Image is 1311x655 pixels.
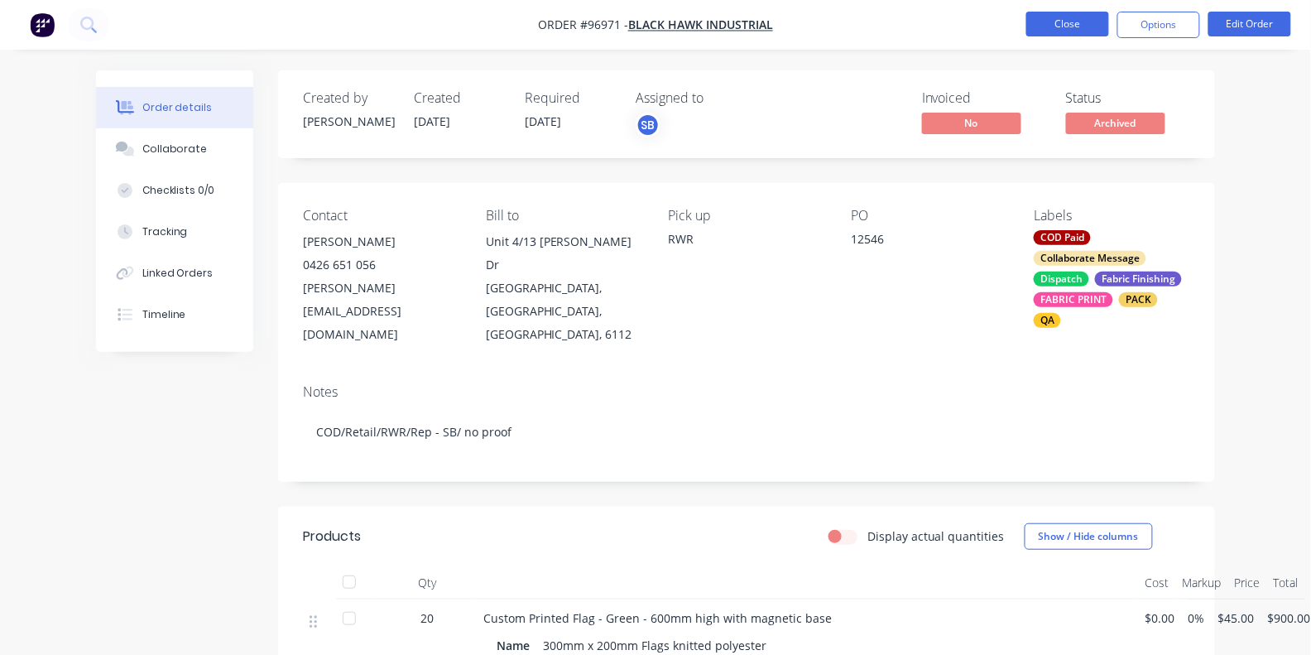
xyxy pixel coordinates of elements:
[142,183,215,198] div: Checklists 0/0
[303,277,459,346] div: [PERSON_NAME][EMAIL_ADDRESS][DOMAIN_NAME]
[142,266,214,281] div: Linked Orders
[96,211,253,253] button: Tracking
[142,142,208,157] div: Collaborate
[1208,12,1291,36] button: Edit Order
[1117,12,1200,38] button: Options
[483,610,832,626] span: Custom Printed Flag - Green - 600mm high with magnetic base
[303,230,459,253] div: [PERSON_NAME]
[96,170,253,211] button: Checklists 0/0
[1218,609,1255,627] span: $45.00
[1066,113,1165,133] span: Archived
[486,230,642,346] div: Unit 4/13 [PERSON_NAME] Dr[GEOGRAPHIC_DATA], [GEOGRAPHIC_DATA], [GEOGRAPHIC_DATA], 6112
[303,527,361,547] div: Products
[1034,292,1113,307] div: FABRIC PRINT
[1176,566,1228,600] div: Markup
[1034,272,1089,287] div: Dispatch
[1189,609,1205,627] span: 0%
[922,113,1021,133] span: No
[486,208,642,224] div: Bill to
[1025,523,1153,550] button: Show / Hide columns
[30,12,55,37] img: Factory
[303,230,459,346] div: [PERSON_NAME]0426 651 056[PERSON_NAME][EMAIL_ADDRESS][DOMAIN_NAME]
[96,294,253,335] button: Timeline
[142,100,213,115] div: Order details
[636,90,801,106] div: Assigned to
[867,527,1005,545] label: Display actual quantities
[414,113,450,129] span: [DATE]
[525,113,561,129] span: [DATE]
[486,277,642,346] div: [GEOGRAPHIC_DATA], [GEOGRAPHIC_DATA], [GEOGRAPHIC_DATA], 6112
[851,230,1007,253] div: 12546
[303,384,1190,400] div: Notes
[1034,208,1190,224] div: Labels
[1119,292,1158,307] div: PACK
[142,307,186,322] div: Timeline
[303,90,394,106] div: Created by
[922,90,1046,106] div: Invoiced
[1139,566,1176,600] div: Cost
[851,208,1007,224] div: PO
[628,17,773,33] a: Black Hawk Industrial
[669,208,825,224] div: Pick up
[96,128,253,170] button: Collaborate
[636,113,660,137] button: SB
[420,609,434,627] span: 20
[1268,609,1311,627] span: $900.00
[96,253,253,294] button: Linked Orders
[525,90,616,106] div: Required
[1066,90,1190,106] div: Status
[1228,566,1267,600] div: Price
[303,113,394,130] div: [PERSON_NAME]
[1095,272,1182,287] div: Fabric Finishing
[538,17,628,33] span: Order #96971 -
[1026,12,1109,36] button: Close
[1034,251,1146,266] div: Collaborate Message
[1267,566,1305,600] div: Total
[303,253,459,277] div: 0426 651 056
[414,90,505,106] div: Created
[96,87,253,128] button: Order details
[1034,313,1061,328] div: QA
[1145,609,1175,627] span: $0.00
[669,230,825,248] div: RWR
[142,224,188,239] div: Tracking
[486,230,642,277] div: Unit 4/13 [PERSON_NAME] Dr
[303,208,459,224] div: Contact
[1034,230,1091,245] div: COD Paid
[303,407,1190,457] div: COD/Retail/RWR/Rep - SB/ no proof
[377,566,477,600] div: Qty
